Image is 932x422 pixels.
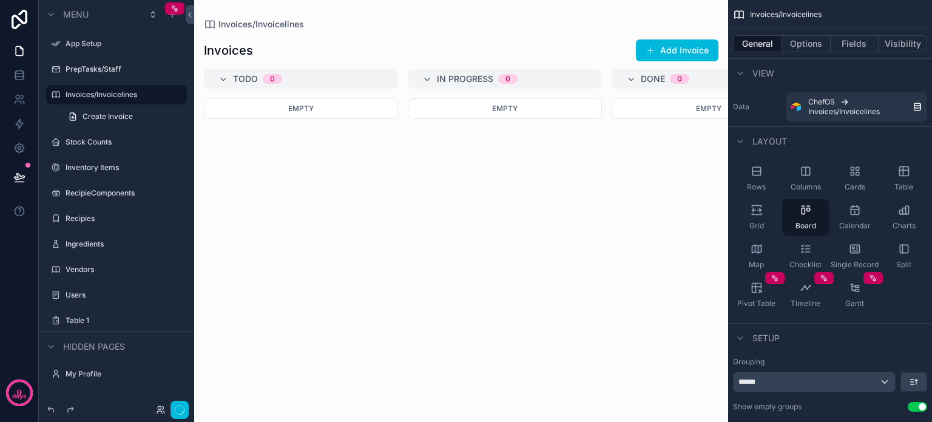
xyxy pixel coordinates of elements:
[66,265,180,274] label: Vendors
[831,199,878,236] button: Calendar
[733,102,782,112] label: Data
[795,221,816,231] span: Board
[782,199,829,236] button: Board
[66,290,180,300] label: Users
[845,182,865,192] span: Cards
[733,160,780,197] button: Rows
[66,90,180,100] label: Invoices/Invoicelines
[880,238,927,274] button: Split
[66,163,180,172] label: Inventory Items
[831,260,879,270] span: Single Record
[63,341,125,353] span: Hidden pages
[733,277,780,313] button: Pivot Table
[879,35,927,52] button: Visibility
[894,182,913,192] span: Table
[808,107,880,117] span: Invoices/Invoicelines
[831,35,879,52] button: Fields
[752,67,774,80] span: View
[752,135,787,148] span: Layout
[733,238,780,274] button: Map
[831,238,878,274] button: Single Record
[750,10,822,19] span: Invoices/Invoicelines
[66,64,180,74] label: PrepTasks/Staff
[737,299,775,308] span: Pivot Table
[845,299,864,308] span: Gantt
[66,39,180,49] label: App Setup
[61,107,187,126] a: Create Invoice
[66,316,180,325] label: Table 1
[66,369,180,379] label: My Profile
[63,9,89,21] span: Menu
[733,199,780,236] button: Grid
[752,332,780,344] span: Setup
[66,188,180,198] label: RecipieComponents
[782,277,829,313] button: Timeline
[880,160,927,197] button: Table
[789,260,822,270] span: Checklist
[808,97,835,107] span: ChefOS
[66,239,180,249] label: Ingredients
[782,35,831,52] button: Options
[747,182,766,192] span: Rows
[893,221,916,231] span: Charts
[786,92,927,121] a: ChefOSInvoices/Invoicelines
[733,35,782,52] button: General
[66,137,180,147] label: Stock Counts
[839,221,871,231] span: Calendar
[749,221,764,231] span: Grid
[831,277,878,313] button: Gantt
[66,214,180,223] label: Recipies
[782,160,829,197] button: Columns
[16,387,22,399] p: 9
[791,299,820,308] span: Timeline
[749,260,764,270] span: Map
[12,392,27,401] p: days
[896,260,911,270] span: Split
[83,112,133,121] span: Create Invoice
[733,357,765,367] label: Grouping
[880,199,927,236] button: Charts
[782,238,829,274] button: Checklist
[831,160,878,197] button: Cards
[791,102,801,112] img: Airtable Logo
[733,402,802,412] label: Show empty groups
[791,182,821,192] span: Columns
